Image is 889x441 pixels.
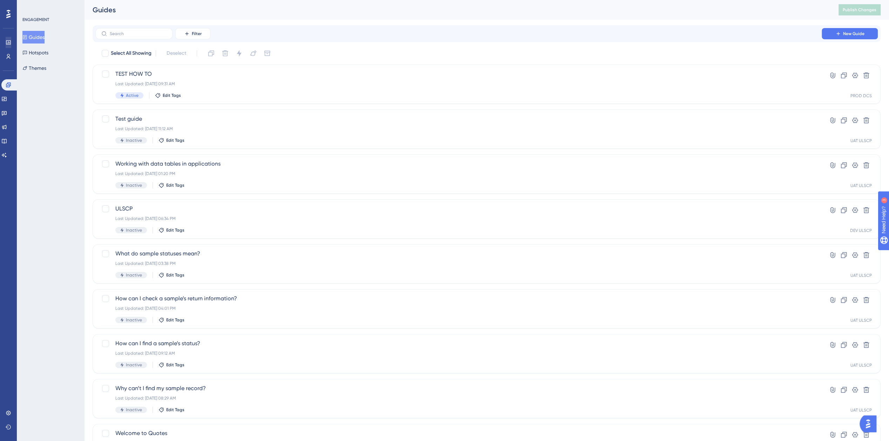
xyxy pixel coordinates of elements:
[126,93,139,98] span: Active
[159,317,184,323] button: Edit Tags
[843,7,876,13] span: Publish Changes
[22,31,45,44] button: Guides
[850,362,872,368] div: UAT ULSCP
[160,47,193,60] button: Deselect
[155,93,181,98] button: Edit Tags
[850,183,872,188] div: UAT ULSCP
[166,227,184,233] span: Edit Tags
[115,115,802,123] span: Test guide
[22,62,46,74] button: Themes
[126,317,142,323] span: Inactive
[115,249,802,258] span: What do sample statuses mean?
[850,273,872,278] div: UAT ULSCP
[115,384,802,393] span: Why can’t I find my sample record?
[115,294,802,303] span: How can I check a sample’s return information?
[115,339,802,348] span: How can I find a sample’s status?
[22,17,49,22] div: ENGAGEMENT
[115,216,802,221] div: Last Updated: [DATE] 06:34 PM
[115,350,802,356] div: Last Updated: [DATE] 09:12 AM
[839,4,881,15] button: Publish Changes
[850,138,872,143] div: UAT ULSCP
[49,4,51,9] div: 3
[111,49,151,58] span: Select All Showing
[843,31,864,36] span: New Guide
[115,205,802,213] span: ULSCP
[175,28,210,39] button: Filter
[860,413,881,434] iframe: UserGuiding AI Assistant Launcher
[850,93,872,99] div: PROD DCS
[167,49,186,58] span: Deselect
[822,28,878,39] button: New Guide
[115,81,802,87] div: Last Updated: [DATE] 09:31 AM
[159,182,184,188] button: Edit Tags
[159,138,184,143] button: Edit Tags
[93,5,821,15] div: Guides
[126,407,142,413] span: Inactive
[16,2,44,10] span: Need Help?
[850,228,872,233] div: DEV ULSCP
[126,362,142,368] span: Inactive
[115,429,802,437] span: Welcome to Quotes
[159,362,184,368] button: Edit Tags
[163,93,181,98] span: Edit Tags
[850,318,872,323] div: UAT ULSCP
[166,407,184,413] span: Edit Tags
[192,31,202,36] span: Filter
[126,138,142,143] span: Inactive
[115,395,802,401] div: Last Updated: [DATE] 08:29 AM
[115,261,802,266] div: Last Updated: [DATE] 03:38 PM
[126,272,142,278] span: Inactive
[166,138,184,143] span: Edit Tags
[159,227,184,233] button: Edit Tags
[126,227,142,233] span: Inactive
[115,70,802,78] span: TEST HOW TO
[115,126,802,132] div: Last Updated: [DATE] 11:12 AM
[159,407,184,413] button: Edit Tags
[115,171,802,176] div: Last Updated: [DATE] 01:20 PM
[166,272,184,278] span: Edit Tags
[166,317,184,323] span: Edit Tags
[166,362,184,368] span: Edit Tags
[115,160,802,168] span: Working with data tables in applications
[22,46,48,59] button: Hotspots
[110,31,167,36] input: Search
[159,272,184,278] button: Edit Tags
[850,407,872,413] div: UAT ULSCP
[115,306,802,311] div: Last Updated: [DATE] 04:01 PM
[126,182,142,188] span: Inactive
[166,182,184,188] span: Edit Tags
